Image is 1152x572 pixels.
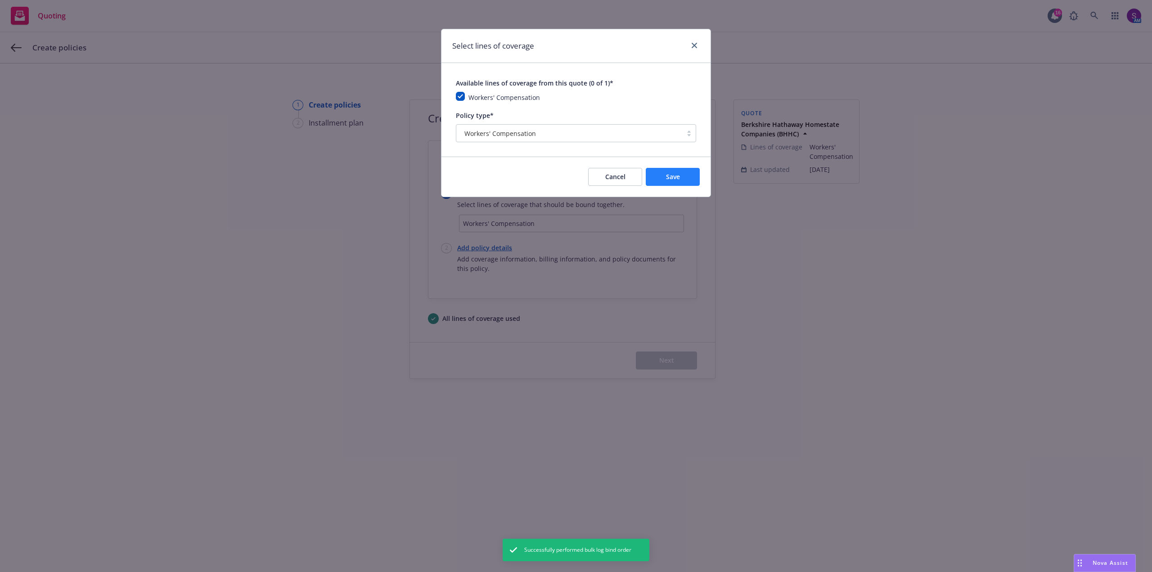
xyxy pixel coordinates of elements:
button: Cancel [588,168,642,186]
span: Workers' Compensation [461,129,678,138]
button: Save [646,168,700,186]
h1: Select lines of coverage [452,40,534,52]
span: Save [666,172,680,181]
button: Nova Assist [1074,554,1136,572]
span: Workers' Compensation [464,129,536,138]
span: Workers' Compensation [468,93,540,102]
span: Available lines of coverage from this quote (0 of 1)* [456,79,613,87]
a: close [689,40,700,51]
div: Drag to move [1074,554,1085,572]
span: Nova Assist [1093,559,1128,567]
span: Cancel [605,172,625,181]
span: Policy type* [456,111,494,120]
span: Successfully performed bulk log bind order [524,546,631,554]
